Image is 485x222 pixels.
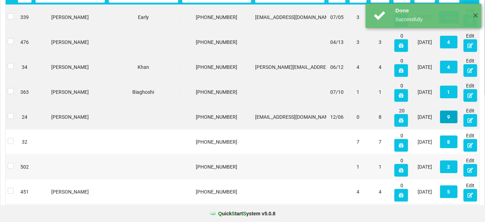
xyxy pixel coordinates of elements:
[255,113,325,120] div: [EMAIL_ADDRESS][DOMAIN_NAME]
[414,138,435,145] div: [DATE]
[393,107,411,127] div: 20
[371,89,390,96] div: 1
[35,113,105,120] div: [PERSON_NAME]
[464,132,478,152] div: Edit
[35,64,105,71] div: [PERSON_NAME]
[393,32,411,52] div: 0
[218,210,275,217] b: uick tart ystem v 5.0.8
[328,89,346,96] div: 07/10
[350,39,367,46] div: 3
[464,182,478,202] div: Edit
[371,188,390,195] div: 4
[18,113,32,120] div: 24
[350,138,367,145] div: 7
[350,188,367,195] div: 4
[109,64,178,71] div: Khan
[35,14,105,21] div: [PERSON_NAME]
[182,39,252,46] div: [PHONE_NUMBER]
[371,138,390,145] div: 7
[393,82,411,102] div: 0
[35,39,105,46] div: [PERSON_NAME]
[218,211,222,216] span: Q
[464,107,478,127] div: Edit
[255,64,325,71] div: [PERSON_NAME][EMAIL_ADDRESS][PERSON_NAME][DOMAIN_NAME]
[210,210,217,217] img: favicon.ico
[18,64,32,71] div: 34
[371,113,390,120] div: 8
[440,61,458,73] button: 4
[232,211,235,216] span: S
[393,132,411,152] div: 0
[440,136,458,148] button: 8
[109,14,178,21] div: Early
[350,113,367,120] div: 0
[440,161,458,173] button: 2
[440,185,458,198] button: 5
[464,57,478,77] div: Edit
[396,16,467,23] div: Successfully
[182,14,252,21] div: [PHONE_NUMBER]
[396,7,467,14] div: Done
[182,113,252,120] div: [PHONE_NUMBER]
[350,89,367,96] div: 1
[371,163,390,170] div: 1
[440,36,458,48] button: 4
[414,113,435,120] div: [DATE]
[414,188,435,195] div: [DATE]
[243,211,246,216] span: S
[414,64,435,71] div: [DATE]
[182,163,252,170] div: [PHONE_NUMBER]
[182,89,252,96] div: [PHONE_NUMBER]
[464,32,478,52] div: Edit
[109,89,178,96] div: Biaghoshi
[18,14,32,21] div: 339
[350,64,367,71] div: 4
[35,89,105,96] div: [PERSON_NAME]
[440,86,458,98] button: 1
[393,182,411,202] div: 0
[328,39,346,46] div: 04/13
[255,14,325,21] div: [EMAIL_ADDRESS][DOMAIN_NAME]
[18,163,32,170] div: 502
[35,188,105,195] div: [PERSON_NAME]
[414,163,435,170] div: [DATE]
[371,39,390,46] div: 3
[328,113,346,120] div: 12/06
[18,39,32,46] div: 476
[440,111,458,123] button: 9
[371,64,390,71] div: 4
[464,157,478,177] div: Edit
[350,163,367,170] div: 1
[414,39,435,46] div: [DATE]
[350,14,367,21] div: 3
[414,89,435,96] div: [DATE]
[393,57,411,77] div: 0
[182,64,252,71] div: [PHONE_NUMBER]
[18,138,32,145] div: 32
[182,138,252,145] div: [PHONE_NUMBER]
[464,82,478,102] div: Edit
[328,14,346,21] div: 07/05
[18,188,32,195] div: 451
[182,188,252,195] div: [PHONE_NUMBER]
[393,157,411,177] div: 0
[328,64,346,71] div: 06/12
[18,89,32,96] div: 363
